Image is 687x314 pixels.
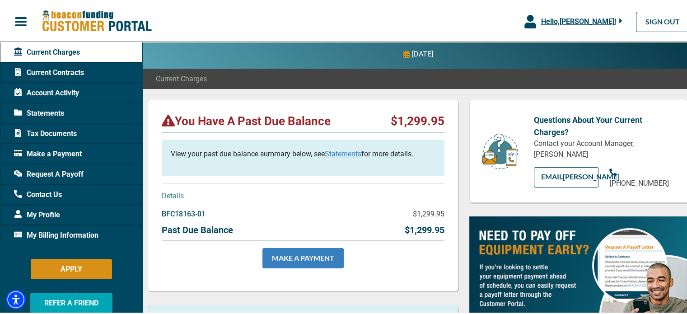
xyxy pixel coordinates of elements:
div: Accessibility Menu [6,288,26,308]
span: Current Charges [14,46,80,56]
button: REFER A FRIEND [30,291,112,312]
p: $1,299.95 [405,222,444,235]
p: Contact your Account Manager, [PERSON_NAME] [534,137,674,159]
p: [DATE] [412,47,433,58]
span: Tax Documents [14,127,77,138]
img: Beacon Funding Customer Portal Logo [42,9,152,32]
button: APPLY [31,258,112,278]
span: Request A Payoff [14,168,84,178]
span: Account Activity [14,86,79,97]
span: My Profile [14,208,60,219]
p: Questions About Your Current Charges? [534,112,674,137]
a: MAKE A PAYMENT [262,247,344,267]
a: [PHONE_NUMBER] [609,166,674,187]
p: $1,299.95 [413,207,444,218]
p: Past Due Balance [162,222,233,235]
span: Current Charges [156,72,207,83]
p: View your past due balance summary below, see for more details. [171,147,435,158]
p: You Have A Past Due Balance [162,112,331,127]
span: Hello, [PERSON_NAME] ! [541,16,616,24]
p: BFC18163-01 [162,207,206,218]
a: EMAIL[PERSON_NAME] [534,166,599,186]
p: $1,299.95 [391,112,444,127]
span: My Billing Information [14,229,98,239]
span: Make a Payment [14,147,82,158]
img: customer-service.png [480,131,520,169]
span: Current Contracts [14,66,84,77]
p: Details [162,189,444,200]
span: [PHONE_NUMBER] [609,178,668,186]
span: Contact Us [14,188,62,199]
span: Statements [14,107,64,117]
a: Statements [325,148,361,157]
